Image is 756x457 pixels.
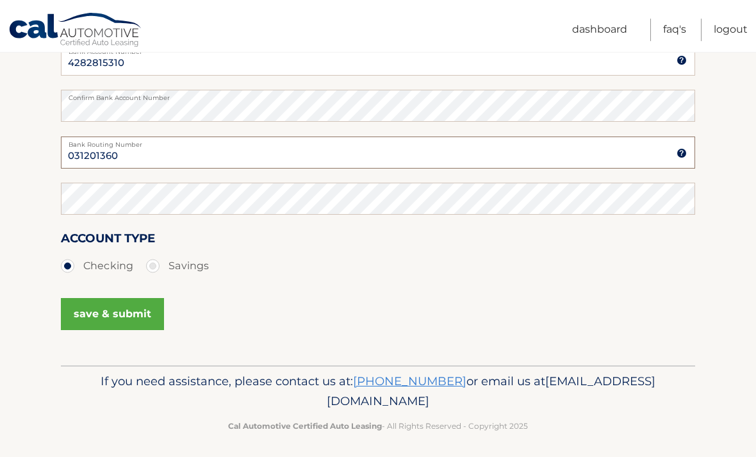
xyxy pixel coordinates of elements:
[663,15,686,37] a: FAQ's
[61,40,695,72] input: Bank Account Number
[61,294,164,326] button: save & submit
[677,51,687,62] img: tooltip.svg
[61,133,695,143] label: Bank Routing Number
[228,417,382,427] strong: Cal Automotive Certified Auto Leasing
[61,249,133,275] label: Checking
[61,133,695,165] input: Bank Routing Number
[572,15,627,37] a: Dashboard
[353,370,466,385] a: [PHONE_NUMBER]
[714,15,748,37] a: Logout
[61,225,155,249] label: Account Type
[69,367,687,408] p: If you need assistance, please contact us at: or email us at
[61,86,695,96] label: Confirm Bank Account Number
[146,249,209,275] label: Savings
[8,8,143,46] a: Cal Automotive
[69,415,687,429] p: - All Rights Reserved - Copyright 2025
[677,144,687,154] img: tooltip.svg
